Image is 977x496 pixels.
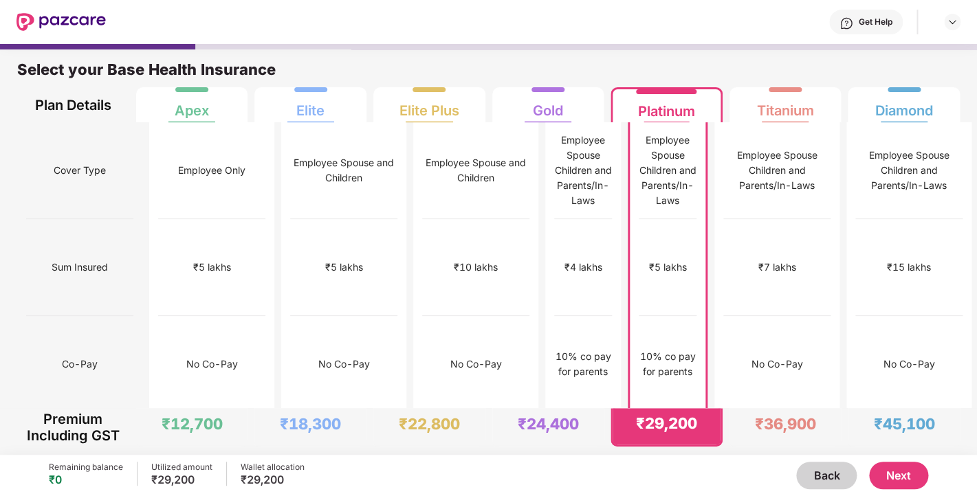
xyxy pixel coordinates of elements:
[883,357,935,372] div: No Co-Pay
[26,408,120,447] div: Premium Including GST
[947,16,958,27] img: svg+xml;base64,PHN2ZyBpZD0iRHJvcGRvd24tMzJ4MzIiIHhtbG5zPSJodHRwOi8vd3d3LnczLm9yZy8yMDAwL3N2ZyIgd2...
[186,357,238,372] div: No Co-Pay
[318,357,370,372] div: No Co-Pay
[151,462,212,473] div: Utilized amount
[49,462,123,473] div: Remaining balance
[241,473,305,486] div: ₹29,200
[758,260,796,275] div: ₹7 lakhs
[26,87,120,122] div: Plan Details
[796,462,857,489] button: Back
[49,473,123,486] div: ₹0
[54,157,106,183] span: Cover Type
[649,260,687,275] div: ₹5 lakhs
[175,91,209,119] div: Apex
[639,133,696,208] div: Employee Spouse Children and Parents/In-Laws
[839,16,853,30] img: svg+xml;base64,PHN2ZyBpZD0iSGVscC0zMngzMiIgeG1sbnM9Imh0dHA6Ly93d3cudzMub3JnLzIwMDAvc3ZnIiB3aWR0aD...
[399,91,459,119] div: Elite Plus
[638,92,695,120] div: Platinum
[639,349,696,379] div: 10% co pay for parents
[873,414,934,433] div: ₹45,100
[296,91,325,119] div: Elite
[859,16,892,27] div: Get Help
[517,414,578,433] div: ₹24,400
[290,155,397,185] div: Employee Spouse and Children
[636,414,697,433] div: ₹29,200
[325,260,363,275] div: ₹5 lakhs
[855,148,963,193] div: Employee Spouse Children and Parents/In-Laws
[161,414,222,433] div: ₹12,700
[193,260,231,275] div: ₹5 lakhs
[869,462,928,489] button: Next
[875,91,933,119] div: Diamond
[757,91,814,119] div: Titanium
[755,414,816,433] div: ₹36,900
[241,462,305,473] div: Wallet allocation
[52,254,108,280] span: Sum Insured
[62,351,98,377] span: Co-Pay
[422,155,529,185] div: Employee Spouse and Children
[751,357,803,372] div: No Co-Pay
[17,13,106,31] img: New Pazcare Logo
[554,349,612,379] div: 10% co pay for parents
[454,260,498,275] div: ₹10 lakhs
[151,473,212,486] div: ₹29,200
[564,260,602,275] div: ₹4 lakhs
[554,133,612,208] div: Employee Spouse Children and Parents/In-Laws
[17,60,960,87] div: Select your Base Health Insurance
[450,357,502,372] div: No Co-Pay
[723,148,831,193] div: Employee Spouse Children and Parents/In-Laws
[399,414,460,433] div: ₹22,800
[887,260,931,275] div: ₹15 lakhs
[533,91,563,119] div: Gold
[280,414,341,433] div: ₹18,300
[178,163,245,178] div: Employee Only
